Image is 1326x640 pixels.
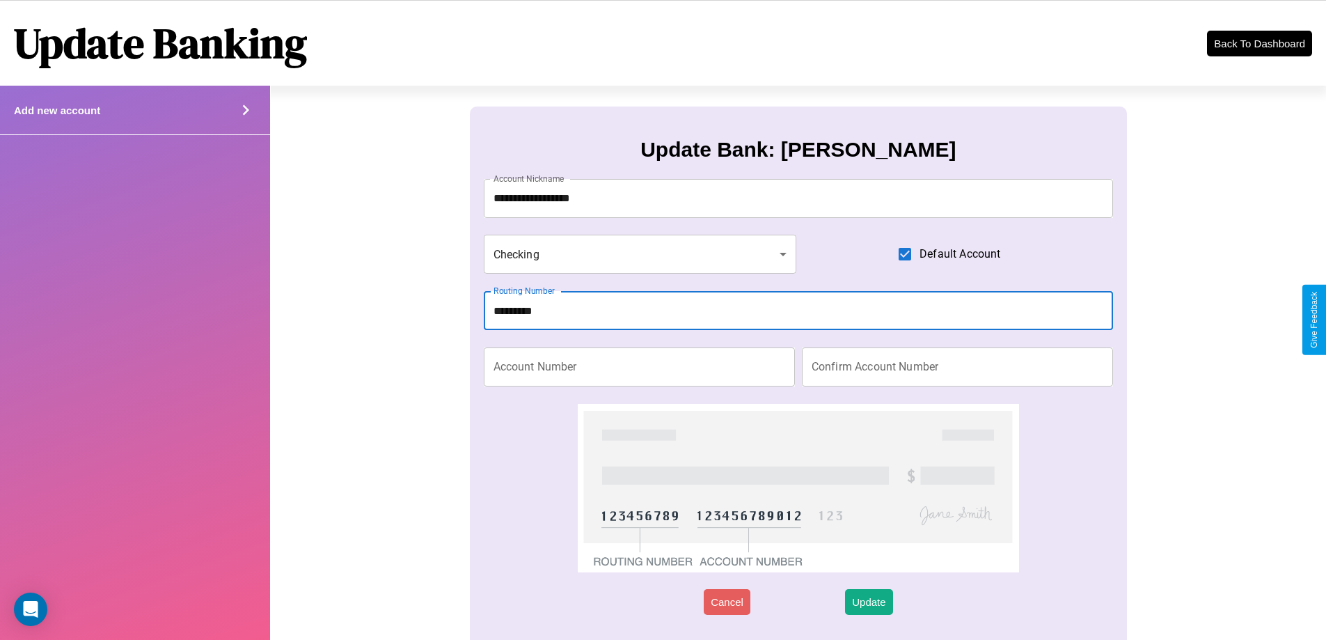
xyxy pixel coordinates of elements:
img: check [578,404,1018,572]
label: Routing Number [494,285,555,297]
label: Account Nickname [494,173,565,185]
h4: Add new account [14,104,100,116]
div: Give Feedback [1309,292,1319,348]
button: Update [845,589,892,615]
h1: Update Banking [14,15,307,72]
button: Cancel [704,589,750,615]
button: Back To Dashboard [1207,31,1312,56]
span: Default Account [919,246,1000,263]
h3: Update Bank: [PERSON_NAME] [640,138,956,162]
div: Checking [484,235,797,274]
div: Open Intercom Messenger [14,593,47,626]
